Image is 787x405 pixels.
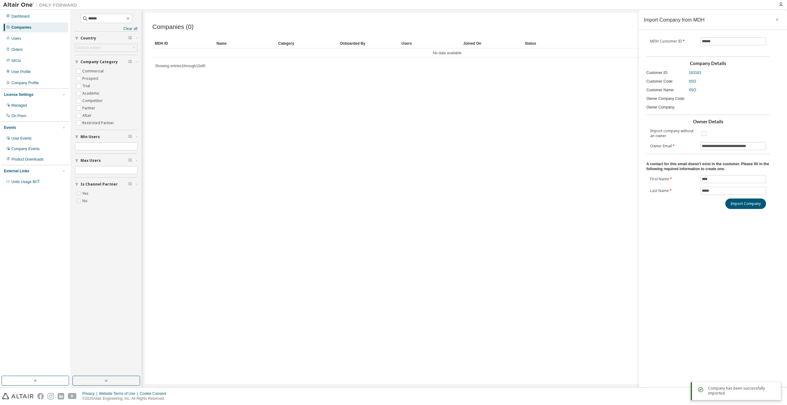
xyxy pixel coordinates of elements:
[152,23,194,31] span: Companies (0)
[650,39,697,44] label: MDH Customer ID
[155,64,205,68] span: Showing entries 1 through 10 of 0
[82,190,90,197] label: Yes
[646,88,674,92] span: Customer Name :
[11,58,21,63] div: SKUs
[99,391,140,396] div: Website Terms of Use
[82,75,100,82] label: Prospect
[82,97,104,104] label: Competitor
[82,67,105,75] label: Commercial
[402,39,458,48] div: Users
[82,391,99,396] div: Privacy
[80,134,100,139] span: Min Users
[82,90,101,97] label: Academic
[216,39,273,48] div: Name
[646,79,673,84] span: Customer Code :
[646,105,675,110] span: Owner Company :
[689,79,696,84] span: IISO
[47,393,54,399] img: instagram.svg
[37,393,44,399] img: facebook.svg
[128,158,132,163] span: Clear filter
[80,59,118,64] span: Company Category
[68,393,77,399] img: youtube.svg
[689,88,696,92] span: IISO
[80,158,101,163] span: Max Users
[75,26,138,31] a: Clear all
[650,129,697,138] label: Import company without an owner
[82,197,89,205] label: No
[11,36,21,41] div: Users
[11,146,39,151] div: Company Events
[11,14,30,19] div: Dashboard
[82,396,170,401] p: © 2025 Altair Engineering, Inc. All Rights Reserved.
[650,188,697,193] label: Last Name
[80,36,96,41] span: Country
[11,157,43,162] div: Product Downloads
[11,180,40,184] span: Units Usage BI
[11,69,31,74] div: User Profile
[76,45,101,50] div: Click to select
[11,103,27,108] div: Managed
[646,162,770,171] div: A contact for this email doesn't exist in the customer. Please fill in the following required inf...
[2,393,34,399] img: altair_logo.svg
[82,112,93,119] label: Altair
[11,113,26,118] div: On Prem
[340,39,397,48] div: Onboarded By
[646,60,770,67] h3: Company Details
[689,70,701,75] span: 183163
[128,36,132,41] span: Clear filter
[463,39,520,48] div: Joined On
[58,393,64,399] img: linkedin.svg
[646,96,685,101] span: Owner Company Code :
[4,92,33,97] div: License Settings
[82,104,97,112] label: Partner
[644,17,705,22] div: Import Company from MDH
[75,154,138,167] button: Max Users
[11,47,23,52] div: Orders
[3,2,80,8] img: Altair One
[75,130,138,144] button: Min Users
[525,39,740,48] div: Status
[128,182,132,187] span: Clear filter
[80,182,118,187] span: Is Channel Partner
[278,39,335,48] div: Category
[75,178,138,191] button: Is Channel Partner
[646,119,770,125] h3: Owner Details
[11,136,31,141] div: User Events
[725,198,766,209] button: Import Company
[4,169,29,174] div: External Links
[11,25,31,30] div: Companies
[75,44,137,51] div: Click to select
[82,82,91,90] label: Trial
[128,59,132,64] span: Clear filter
[650,177,697,182] label: First Name
[75,55,138,69] button: Company Category
[650,144,697,149] label: Owner Email
[152,48,742,58] td: No data available
[155,39,212,48] div: MDH ID
[140,391,170,396] div: Cookie Consent
[75,31,138,45] button: Country
[11,80,39,85] div: Company Profile
[128,134,132,139] span: Clear filter
[646,70,668,75] span: Customer ID :
[4,125,16,130] div: Events
[708,386,776,396] div: Company has been successfully imported.
[82,119,115,127] label: Restricted Partner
